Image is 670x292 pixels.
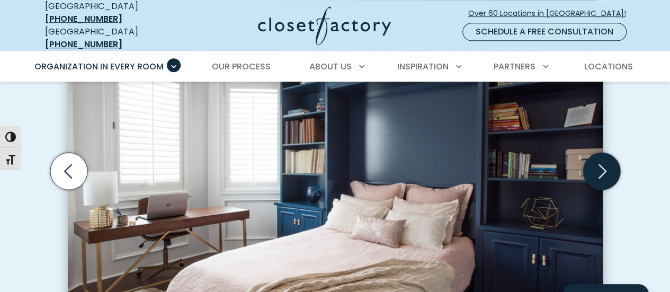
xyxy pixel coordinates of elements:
[468,8,635,19] span: Over 60 Locations in [GEOGRAPHIC_DATA]!
[212,60,271,73] span: Our Process
[579,148,624,194] button: Next slide
[494,60,535,73] span: Partners
[462,23,627,41] a: Schedule a Free Consultation
[46,148,92,194] button: Previous slide
[258,6,391,45] img: Closet Factory Logo
[45,25,175,51] div: [GEOGRAPHIC_DATA]
[34,60,164,73] span: Organization in Every Room
[309,60,352,73] span: About Us
[45,38,122,50] a: [PHONE_NUMBER]
[584,60,632,73] span: Locations
[27,52,644,82] nav: Primary Menu
[468,4,635,23] a: Over 60 Locations in [GEOGRAPHIC_DATA]!
[397,60,449,73] span: Inspiration
[45,13,122,25] a: [PHONE_NUMBER]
